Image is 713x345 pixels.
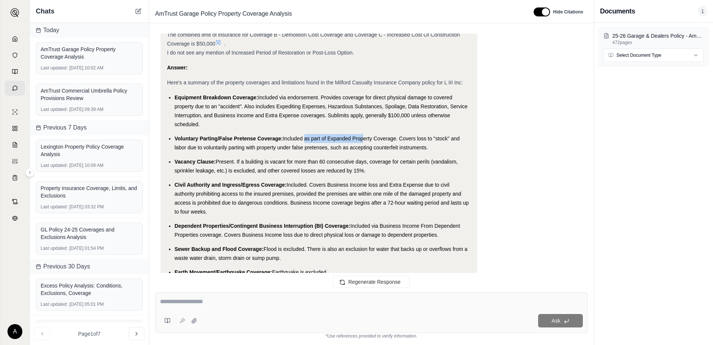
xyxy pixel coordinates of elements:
[5,154,25,169] a: Custom Report
[698,6,707,16] span: 1
[175,159,458,174] span: Present. If a building is vacant for more than 60 consecutive days, coverage for certain perils (...
[175,182,469,215] span: Included. Covers Business Income loss and Extra Expense due to civil authority prohibiting access...
[175,136,460,150] span: Included as part of Expanded Property Coverage. Covers loss to "stock" and labor due to voluntari...
[612,32,704,40] p: 25-26 Garage & Dealers Policy - AmTrust - Effective 2262025.pdf
[175,159,216,165] span: Vacancy Clause:
[5,64,25,79] a: Prompt Library
[538,314,583,327] button: Ask
[167,32,460,47] span: The combined limit of insurance for Coverage B - Demolition Cost Coverage and Coverage C - Increa...
[5,137,25,152] a: Claim Coverage
[41,204,138,210] div: [DATE] 03:32 PM
[30,23,149,38] div: Today
[348,279,401,285] span: Regenerate Response
[41,226,138,241] div: GL Policy 24-25 Coverages and Exclusions Analysis
[175,223,460,238] span: Included via Business Income From Dependent Properties coverage. Covers Business Income loss due ...
[5,105,25,119] a: Single Policy
[41,162,138,168] div: [DATE] 10:09 AM
[5,48,25,63] a: Documents Vault
[552,318,560,324] span: Ask
[175,136,283,142] span: Voluntary Parting/False Pretense Coverage:
[175,246,468,261] span: Flood is excluded. There is also an exclusion for water that backs up or overflows from a waste w...
[41,65,138,71] div: [DATE] 10:02 AM
[175,182,287,188] span: Civil Authority and Ingress/Egress Coverage:
[7,324,22,339] div: A
[5,31,25,46] a: Home
[224,41,226,47] span: .
[155,333,588,339] div: *Use references provided to verify information.
[134,7,143,16] button: New Chat
[175,246,264,252] span: Sewer Backup and Flood Coverage:
[41,143,138,158] div: Lexington Property Policy Coverage Analysis
[41,301,138,307] div: [DATE] 05:01 PM
[25,168,34,177] button: Expand sidebar
[603,32,704,46] button: 25-26 Garage & Dealers Policy - AmTrust - Effective 2262025.pdf472pages
[600,6,635,16] h3: Documents
[5,121,25,136] a: Policy Comparisons
[10,8,19,17] img: Expand sidebar
[175,94,468,127] span: Included via endorsement. Provides coverage for direct physical damage to covered property due to...
[41,106,138,112] div: [DATE] 09:39 AM
[41,204,68,210] span: Last updated:
[333,276,410,288] button: Regenerate Response
[30,259,149,274] div: Previous 30 Days
[553,9,583,15] span: Hide Citations
[5,170,25,185] a: Coverage Table
[167,50,354,56] span: I do not see any mention of Increased Period of Restoration or Post-Loss Option.
[41,282,138,297] div: Excess Policy Analysis: Conditions, Exclusions, Coverage
[41,245,138,251] div: [DATE] 01:54 PM
[41,245,68,251] span: Last updated:
[167,65,188,71] strong: Answer:
[272,269,327,275] span: Earthquake is excluded.
[152,8,525,20] div: Edit Title
[41,106,68,112] span: Last updated:
[41,87,138,102] div: AmTrust Commercial Umbrella Policy Provisions Review
[41,301,68,307] span: Last updated:
[175,269,272,275] span: Earth Movement/Earthquake Coverage:
[5,194,25,209] a: Contract Analysis
[41,65,68,71] span: Last updated:
[78,330,101,338] span: Page 1 of 7
[152,8,295,20] span: AmTrust Garage Policy Property Coverage Analysis
[167,80,463,86] span: Here's a summary of the property coverages and limitations found in the Milford Casualty Insuranc...
[612,40,704,46] p: 472 pages
[175,223,350,229] span: Dependent Properties/Contingent Business Interruption (BI) Coverage:
[30,120,149,135] div: Previous 7 Days
[5,211,25,226] a: Legal Search Engine
[5,81,25,96] a: Chat
[175,94,258,100] span: Equipment Breakdown Coverage:
[41,184,138,199] div: Property Insurance Coverage, Limits, and Exclusions
[7,5,22,20] button: Expand sidebar
[41,162,68,168] span: Last updated:
[36,6,54,16] span: Chats
[41,46,138,60] div: AmTrust Garage Policy Property Coverage Analysis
